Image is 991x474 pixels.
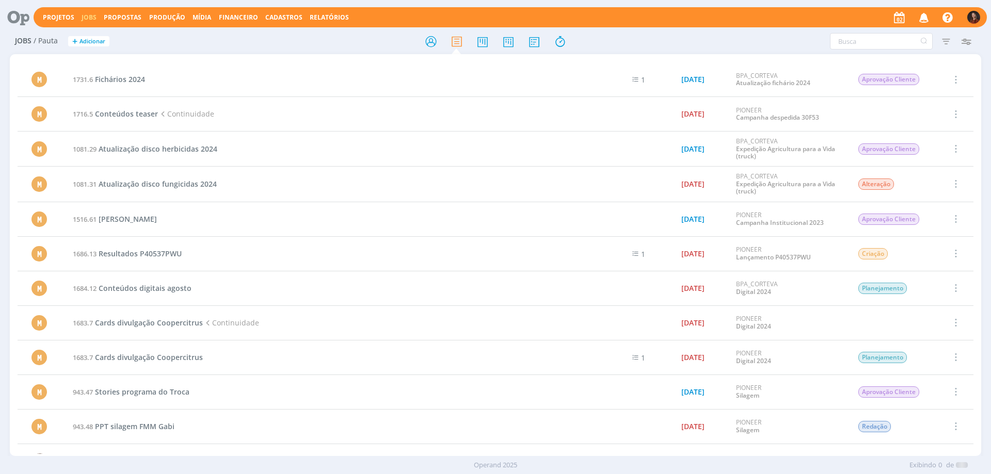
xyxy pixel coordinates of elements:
[149,13,185,22] a: Produção
[967,11,980,24] img: M
[31,106,47,122] div: M
[73,179,97,189] span: 1081.31
[909,460,936,470] span: Exibindo
[736,453,842,468] div: Sobe
[736,322,771,331] a: Digital 2024
[858,74,919,85] span: Aprovação Cliente
[40,13,77,22] button: Projetos
[736,138,842,160] div: BPA_CORTEVA
[31,281,47,296] div: M
[736,281,842,296] div: BPA_CORTEVA
[858,143,919,155] span: Aprovação Cliente
[681,354,705,361] div: [DATE]
[73,422,93,431] span: 943.48
[736,78,810,87] a: Atualização fichário 2024
[736,419,842,434] div: PIONEER
[736,315,842,330] div: PIONEER
[736,107,842,122] div: PIONEER
[158,109,214,119] span: Continuidade
[31,72,47,87] div: M
[219,13,258,22] a: Financeiro
[73,284,97,293] span: 1684.12
[99,214,157,224] span: [PERSON_NAME]
[73,144,97,154] span: 1081.29
[736,246,842,261] div: PIONEER
[858,248,888,259] span: Criação
[681,319,705,326] div: [DATE]
[858,283,907,294] span: Planejamento
[736,356,771,365] a: Digital 2024
[95,352,203,362] span: Cards divulgação Coopercitrus
[681,423,705,430] div: [DATE]
[736,72,842,87] div: BPA_CORTEVA
[99,283,191,293] span: Conteúdos digitais agosto
[203,318,259,328] span: Continuidade
[73,421,174,431] a: 943.48PPT silagem FMM Gabi
[736,173,842,195] div: BPA_CORTEVA
[73,75,93,84] span: 1731.6
[73,74,145,84] a: 1731.6Fichários 2024
[681,76,705,83] div: [DATE]
[99,144,217,154] span: Atualização disco herbicidas 2024
[95,74,145,84] span: Fichários 2024
[681,145,705,153] div: [DATE]
[938,460,942,470] span: 0
[310,13,349,22] a: Relatórios
[104,13,141,22] span: Propostas
[736,218,824,227] a: Campanha Institucional 2023
[641,249,645,259] span: 1
[34,37,58,45] span: / Pauta
[681,216,705,223] div: [DATE]
[73,144,217,154] a: 1081.29Atualização disco herbicidas 2024
[79,38,105,45] span: Adicionar
[43,13,74,22] a: Projetos
[736,426,759,434] a: Silagem
[265,13,302,22] span: Cadastros
[73,318,93,328] span: 1683.7
[31,350,47,365] div: M
[31,419,47,434] div: M
[73,109,93,119] span: 1716.5
[146,13,188,22] button: Produção
[78,13,100,22] button: Jobs
[681,110,705,118] div: [DATE]
[641,75,645,85] span: 1
[31,176,47,192] div: M
[736,179,835,195] a: Expedição Agricultura para a Vida (truck)
[101,13,145,22] button: Propostas
[73,215,97,224] span: 1516.61
[736,144,835,160] a: Expedição Agricultura para a Vida (truck)
[262,13,306,22] button: Cadastros
[15,37,31,45] span: Jobs
[681,285,705,292] div: [DATE]
[95,318,203,328] span: Cards divulgação Coopercitrus
[31,384,47,400] div: M
[31,141,47,157] div: M
[73,214,157,224] a: 1516.61[PERSON_NAME]
[31,315,47,331] div: M
[72,36,77,47] span: +
[736,287,771,296] a: Digital 2024
[73,387,93,397] span: 943.47
[858,386,919,398] span: Aprovação Cliente
[858,421,891,432] span: Redação
[193,13,211,22] a: Mídia
[641,353,645,363] span: 1
[68,36,109,47] button: +Adicionar
[736,350,842,365] div: PIONEER
[95,421,174,431] span: PPT silagem FMM Gabi
[95,387,189,397] span: Stories programa do Troca
[73,353,93,362] span: 1683.7
[73,352,203,362] a: 1683.7Cards divulgação Coopercitrus
[73,283,191,293] a: 1684.12Conteúdos digitais agosto
[73,249,182,258] a: 1686.13Resultados P40537PWU
[32,453,47,469] img: A
[681,181,705,188] div: [DATE]
[736,113,819,122] a: Campanha despedida 30F53
[858,214,919,225] span: Aprovação Cliente
[216,13,261,22] button: Financeiro
[830,33,933,50] input: Busca
[73,179,217,189] a: 1081.31Atualização disco fungicidas 2024
[858,178,894,190] span: Alteração
[736,253,811,261] a: Lançamento P40537PWU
